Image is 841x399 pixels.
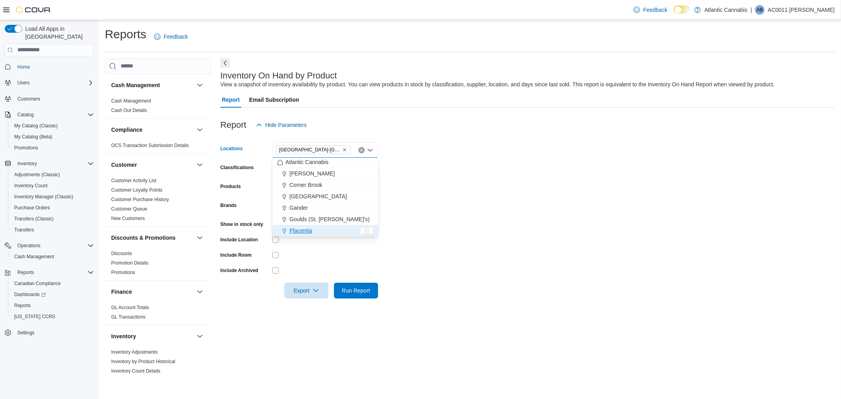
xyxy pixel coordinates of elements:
span: Inventory by Product Historical [111,358,175,365]
a: Transfers (Classic) [11,214,57,224]
span: [GEOGRAPHIC_DATA]-[GEOGRAPHIC_DATA] [279,146,341,154]
button: Discounts & Promotions [195,233,205,242]
span: My Catalog (Beta) [14,134,52,140]
span: Users [14,78,94,88]
a: Promotion Details [111,260,149,266]
span: Reports [11,301,94,310]
button: Catalog [2,109,97,120]
button: Canadian Compliance [8,278,97,289]
a: GL Transactions [111,314,145,320]
button: Operations [14,241,44,250]
span: Inventory Count Details [111,368,160,374]
img: Cova [16,6,51,14]
a: Feedback [151,29,191,45]
a: Inventory Adjustments [111,349,158,355]
span: Purchase Orders [11,203,94,213]
span: Run Report [342,287,370,295]
button: Reports [8,300,97,311]
span: Settings [17,330,34,336]
a: Transfers [11,225,37,235]
span: Email Subscription [249,92,299,108]
a: Dashboards [11,290,49,299]
label: Classifications [220,164,254,171]
span: OCS Transaction Submission Details [111,142,189,149]
h3: Inventory On Hand by Product [220,71,337,80]
span: Cash Management [14,254,54,260]
button: My Catalog (Classic) [8,120,97,131]
span: Operations [17,242,41,249]
label: Locations [220,145,243,152]
button: Close list of options [367,147,373,153]
a: Customer Loyalty Points [111,187,162,193]
span: Promotions [11,143,94,153]
a: Canadian Compliance [11,279,64,288]
div: Customer [105,176,211,226]
span: Settings [14,328,94,337]
button: Users [14,78,33,88]
span: Report [222,92,240,108]
button: Export [284,283,328,298]
button: Finance [111,288,194,296]
a: Purchase Orders [11,203,53,213]
h1: Reports [105,26,146,42]
button: My Catalog (Beta) [8,131,97,142]
div: View a snapshot of inventory availability by product. You can view products in stock by classific... [220,80,775,89]
button: Transfers [8,224,97,235]
a: New Customers [111,216,145,221]
button: Compliance [195,125,205,134]
span: Adjustments (Classic) [11,170,94,179]
span: Canadian Compliance [11,279,94,288]
a: Adjustments (Classic) [11,170,63,179]
a: Promotions [111,270,135,275]
span: Customer Activity List [111,177,157,184]
span: Operations [14,241,94,250]
span: Canadian Compliance [14,280,61,287]
a: Settings [14,328,37,337]
a: Inventory Count [11,181,51,190]
button: Compliance [111,126,194,134]
a: [US_STATE] CCRS [11,312,58,321]
h3: Cash Management [111,81,160,89]
button: Clear input [358,147,365,153]
span: Inventory Count [11,181,94,190]
button: [US_STATE] CCRS [8,311,97,322]
span: Transfers [14,227,34,233]
span: Promotions [111,269,135,276]
span: Discounts [111,250,132,257]
button: Customer [111,161,194,169]
button: Operations [2,240,97,251]
h3: Discounts & Promotions [111,234,175,242]
a: Dashboards [8,289,97,300]
span: Customers [17,96,40,102]
button: Users [2,77,97,88]
button: Finance [195,287,205,296]
a: Cash Out Details [111,108,147,113]
span: AB [757,5,763,15]
span: My Catalog (Classic) [14,123,58,129]
span: Inventory Manager (Classic) [11,192,94,201]
a: Customer Queue [111,206,147,212]
span: Dashboards [14,291,46,298]
span: Hide Parameters [265,121,307,129]
h3: Compliance [111,126,142,134]
span: Home [14,62,94,72]
button: Inventory [2,158,97,169]
span: Home [17,64,30,70]
nav: Complex example [5,58,94,359]
a: Customer Activity List [111,178,157,183]
h3: Inventory [111,332,136,340]
a: Customer Purchase History [111,197,169,202]
a: Home [14,62,33,72]
span: Customer Purchase History [111,196,169,203]
p: AC0011 [PERSON_NAME] [768,5,835,15]
span: Cash Management [11,252,94,261]
button: Purchase Orders [8,202,97,213]
button: Remove Grand Falls-Windsor from selection in this group [342,147,347,152]
a: GL Account Totals [111,305,149,310]
span: GL Account Totals [111,304,149,311]
span: New Customers [111,215,145,222]
span: Cash Out Details [111,107,147,114]
a: Feedback [630,2,670,18]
